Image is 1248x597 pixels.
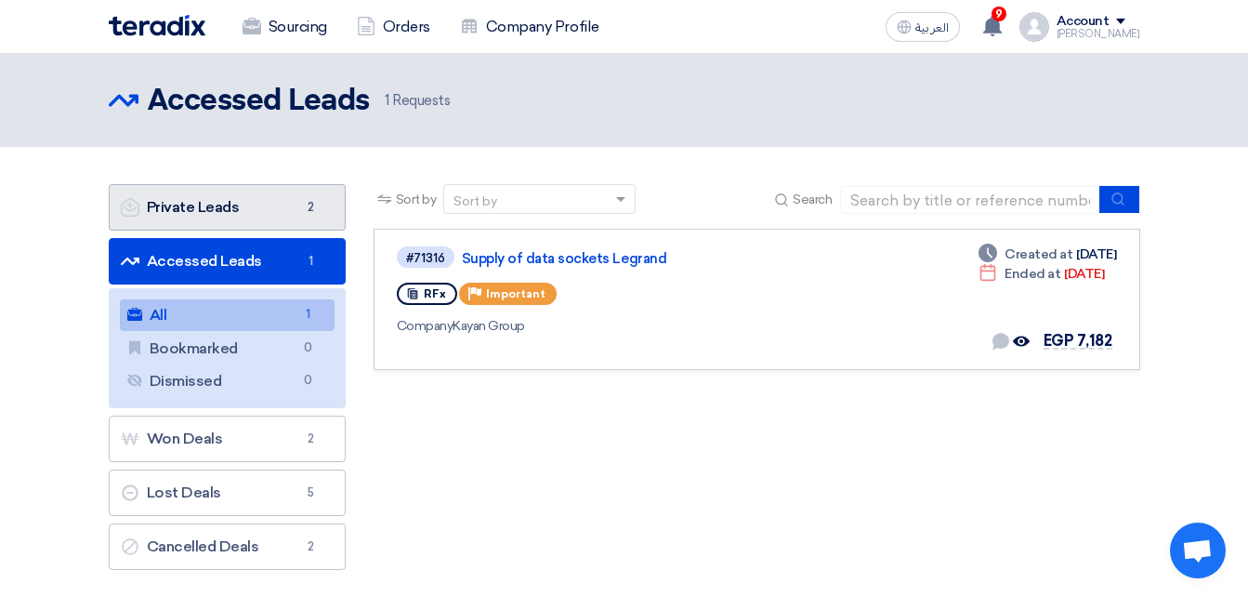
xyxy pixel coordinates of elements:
[445,7,614,47] a: Company Profile
[1170,523,1226,578] div: Open chat
[342,7,445,47] a: Orders
[1005,245,1072,264] span: Created at
[300,198,322,217] span: 2
[992,7,1006,21] span: 9
[979,264,1104,284] div: [DATE]
[300,430,322,448] span: 2
[1044,332,1112,350] span: EGP 7,182
[886,12,960,42] button: العربية
[297,371,320,391] span: 0
[1019,12,1049,42] img: profile_test.png
[406,252,445,264] div: #71316
[109,524,346,570] a: Cancelled Deals2
[297,305,320,325] span: 1
[840,186,1100,214] input: Search by title or reference number
[385,90,451,112] span: Requests
[109,184,346,231] a: Private Leads2
[300,484,322,502] span: 5
[109,15,205,36] img: Teradix logo
[120,299,335,331] a: All
[1005,264,1060,284] span: Ended at
[1057,29,1140,39] div: [PERSON_NAME]
[396,190,437,209] span: Sort by
[228,7,342,47] a: Sourcing
[385,92,389,109] span: 1
[109,416,346,462] a: Won Deals2
[109,470,346,516] a: Lost Deals5
[453,192,497,211] div: Sort by
[424,287,446,300] span: RFx
[120,333,335,365] a: Bookmarked
[120,365,335,397] a: Dismissed
[109,238,346,285] a: Accessed Leads1
[915,21,949,34] span: العربية
[462,250,926,267] a: Supply of data sockets Legrand
[979,245,1116,264] div: [DATE]
[486,287,545,300] span: Important
[397,318,453,334] span: Company
[300,252,322,271] span: 1
[297,338,320,358] span: 0
[1057,14,1110,30] div: Account
[300,537,322,556] span: 2
[397,316,930,336] div: Kayan Group
[148,83,370,120] h2: Accessed Leads
[793,190,832,209] span: Search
